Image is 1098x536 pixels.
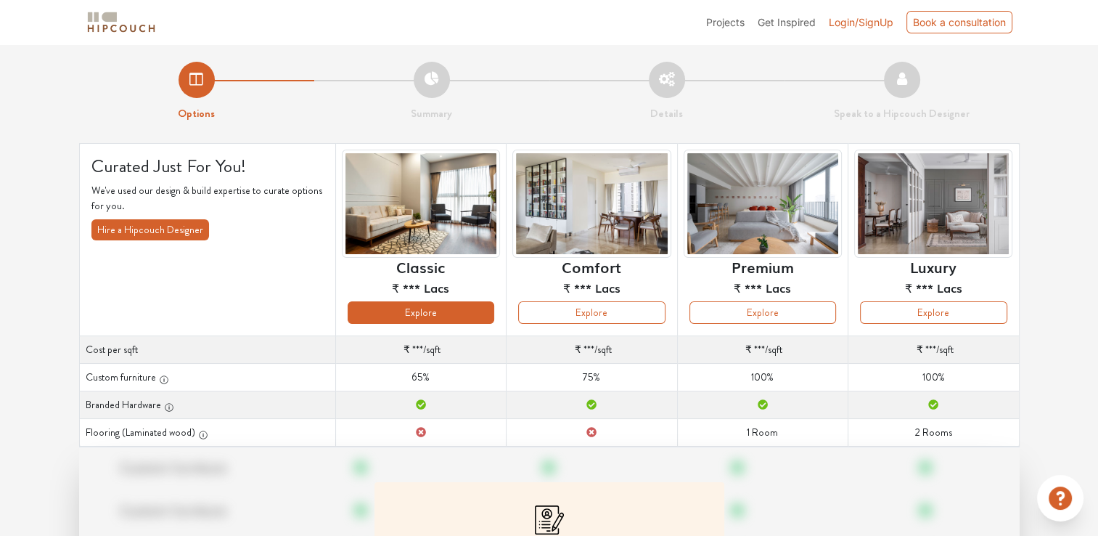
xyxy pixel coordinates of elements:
button: Hire a Hipcouch Designer [91,219,209,240]
th: Flooring (Laminated wood) [79,419,335,447]
td: /sqft [677,336,848,364]
button: Explore [518,301,665,324]
span: Projects [706,16,745,28]
td: /sqft [335,336,506,364]
td: 100% [848,364,1019,391]
h6: Premium [732,258,794,275]
td: 75% [507,364,677,391]
td: 1 Room [677,419,848,447]
button: Explore [348,301,494,324]
td: /sqft [507,336,677,364]
th: Branded Hardware [79,391,335,419]
img: header-preview [854,150,1012,258]
p: We've used our design & build expertise to curate options for you. [91,183,324,214]
img: header-preview [512,150,671,258]
span: logo-horizontal.svg [85,6,157,38]
img: logo-horizontal.svg [85,9,157,35]
h4: Curated Just For You! [91,155,324,177]
button: Explore [689,301,836,324]
strong: Options [178,105,215,121]
th: Custom furniture [79,364,335,391]
strong: Speak to a Hipcouch Designer [834,105,970,121]
span: Login/SignUp [829,16,893,28]
td: 100% [677,364,848,391]
button: Explore [860,301,1007,324]
td: 65% [335,364,506,391]
h6: Comfort [562,258,621,275]
td: 2 Rooms [848,419,1019,447]
img: header-preview [684,150,842,258]
th: Cost per sqft [79,336,335,364]
strong: Summary [411,105,452,121]
div: Book a consultation [906,11,1012,33]
strong: Details [650,105,683,121]
h6: Luxury [910,258,956,275]
td: /sqft [848,336,1019,364]
h6: Classic [396,258,445,275]
img: header-preview [342,150,500,258]
span: Get Inspired [758,16,816,28]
